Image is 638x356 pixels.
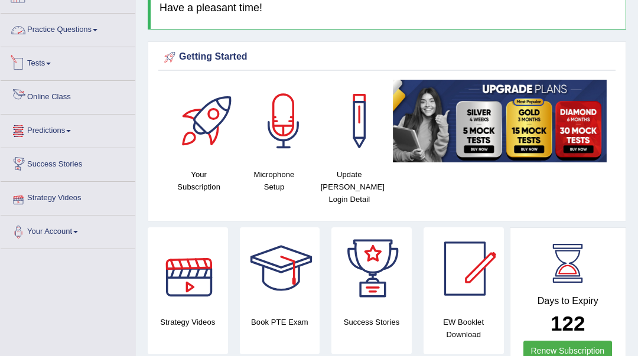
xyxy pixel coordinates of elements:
[242,168,305,193] h4: Microphone Setup
[523,296,613,306] h4: Days to Expiry
[148,316,228,328] h4: Strategy Videos
[393,80,607,162] img: small5.jpg
[1,148,135,178] a: Success Stories
[331,316,412,328] h4: Success Stories
[1,81,135,110] a: Online Class
[159,2,617,14] h4: Have a pleasant time!
[167,168,230,193] h4: Your Subscription
[1,215,135,245] a: Your Account
[424,316,504,341] h4: EW Booklet Download
[551,312,585,335] b: 122
[318,168,381,205] h4: Update [PERSON_NAME] Login Detail
[161,48,613,66] div: Getting Started
[1,115,135,144] a: Predictions
[1,47,135,77] a: Tests
[240,316,320,328] h4: Book PTE Exam
[1,182,135,211] a: Strategy Videos
[1,14,135,43] a: Practice Questions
